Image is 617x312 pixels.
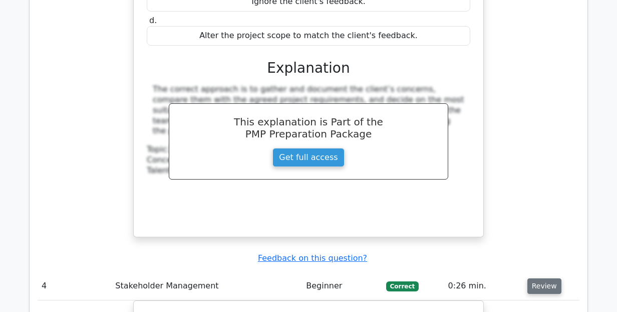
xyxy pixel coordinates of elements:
[302,272,382,300] td: Beginner
[149,16,157,25] span: d.
[272,148,344,167] a: Get full access
[153,60,464,77] h3: Explanation
[153,84,464,136] div: The correct approach is to gather and document the client’s concerns, compare them with the agree...
[147,155,470,166] div: Concept:
[147,144,470,176] div: Talent Triangle:
[147,26,470,46] div: Alter the project scope to match the client's feedback.
[147,144,470,155] div: Topic:
[386,281,419,291] span: Correct
[38,272,111,300] td: 4
[111,272,302,300] td: Stakeholder Management
[444,272,523,300] td: 0:26 min.
[527,278,561,294] button: Review
[258,253,367,263] a: Feedback on this question?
